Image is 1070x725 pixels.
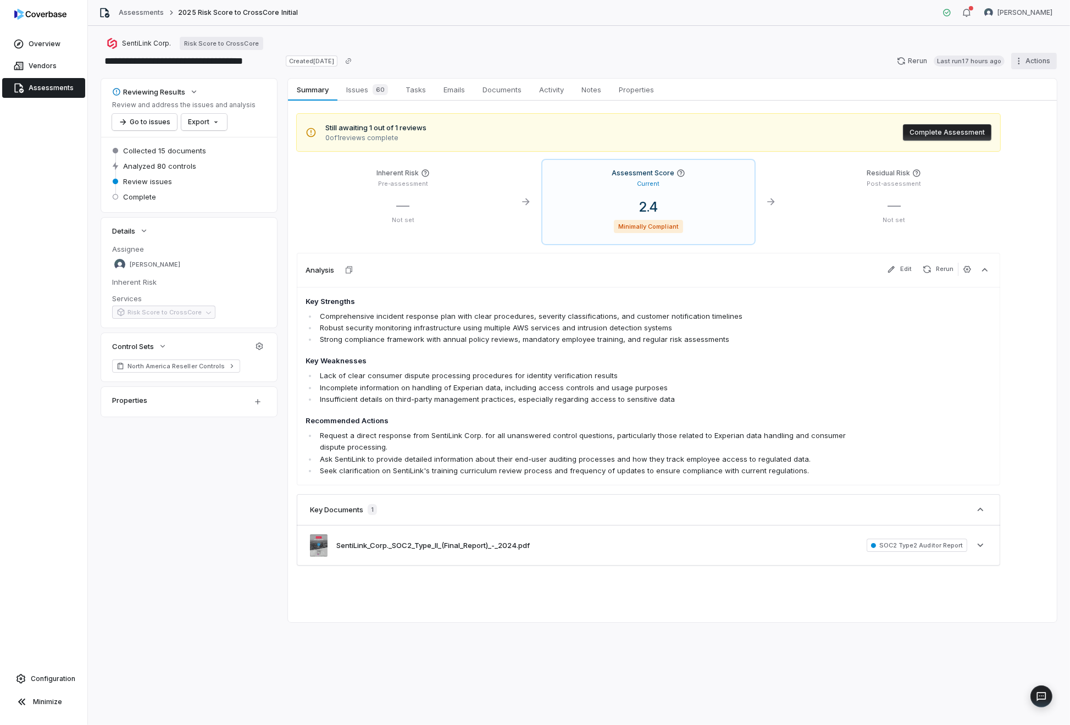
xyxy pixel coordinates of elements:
[114,259,125,270] img: Philip Woolley avatar
[4,669,83,689] a: Configuration
[2,34,85,54] a: Overview
[33,698,62,706] span: Minimize
[325,134,426,142] span: 0 of 1 reviews complete
[1011,53,1057,69] button: Actions
[997,8,1052,17] span: [PERSON_NAME]
[4,691,83,713] button: Minimize
[867,169,910,178] h4: Residual Risk
[286,56,337,67] span: Created [DATE]
[342,82,392,97] span: Issues
[867,539,967,552] span: SOC2 Type2 Auditor Report
[336,540,530,551] button: SentiLink_Corp._SOC2_Type_II_(Final_Report)_-_2024.pdf
[112,359,240,373] a: North America Reseller Controls
[903,124,991,141] button: Complete Assessment
[112,294,266,303] dt: Services
[127,362,225,370] span: North America Reseller Controls
[317,370,854,381] li: Lack of clear consumer dispute processing procedures for identity verification results
[112,101,256,109] p: Review and address the issues and analysis
[29,62,57,70] span: Vendors
[29,40,60,48] span: Overview
[612,169,674,178] h4: Assessment Score
[317,311,854,322] li: Comprehensive incident response plan with clear procedures, severity classifications, and custome...
[180,37,263,50] a: Risk Score to CrossCore
[478,82,526,97] span: Documents
[306,265,334,275] h3: Analysis
[112,87,185,97] div: Reviewing Results
[123,161,196,171] span: Analyzed 80 controls
[317,465,854,477] li: Seek clarification on SentiLink's training curriculum review process and frequency of updates to ...
[883,263,916,276] button: Edit
[984,8,993,17] img: Philip Woolley avatar
[439,82,469,97] span: Emails
[317,453,854,465] li: Ask SentiLink to provide detailed information about their end-user auditing processes and how the...
[109,221,152,241] button: Details
[119,8,164,17] a: Assessments
[577,82,606,97] span: Notes
[310,534,328,557] img: c8fcc8a182e84fea84a256e372765643.jpg
[614,220,683,233] span: Minimally Compliant
[178,8,297,17] span: 2025 Risk Score to CrossCore Initial
[306,216,501,224] p: Not set
[396,197,409,213] span: —
[796,216,991,224] p: Not set
[31,674,75,683] span: Configuration
[376,169,419,178] h4: Inherent Risk
[181,114,227,130] button: Export
[112,277,266,287] dt: Inherent Risk
[306,356,854,367] h4: Key Weaknesses
[630,199,667,215] span: 2.4
[918,263,958,276] button: Rerun
[888,197,901,213] span: —
[306,416,854,427] h4: Recommended Actions
[112,341,154,351] span: Control Sets
[109,336,170,356] button: Control Sets
[29,84,74,92] span: Assessments
[401,82,430,97] span: Tasks
[317,394,854,405] li: Insufficient details on third-party management practices, especially regarding access to sensitiv...
[2,56,85,76] a: Vendors
[123,192,156,202] span: Complete
[112,114,177,130] button: Go to issues
[614,82,658,97] span: Properties
[317,322,854,334] li: Robust security monitoring infrastructure using multiple AWS services and intrusion detection sys...
[535,82,568,97] span: Activity
[637,180,659,188] p: Current
[325,123,426,134] span: Still awaiting 1 out of 1 reviews
[373,84,388,95] span: 60
[122,39,171,48] span: SentiLink Corp.
[112,244,266,254] dt: Assignee
[368,504,377,515] span: 1
[292,82,332,97] span: Summary
[123,146,206,156] span: Collected 15 documents
[890,53,1011,69] button: RerunLast run17 hours ago
[317,382,854,394] li: Incomplete information on handling of Experian data, including access controls and usage purposes
[317,334,854,345] li: Strong compliance framework with annual policy reviews, mandatory employee training, and regular ...
[123,176,172,186] span: Review issues
[796,180,991,188] p: Post-assessment
[306,296,854,307] h4: Key Strengths
[934,56,1005,67] span: Last run 17 hours ago
[14,9,66,20] img: logo-D7KZi-bG.svg
[109,82,202,102] button: Reviewing Results
[306,180,501,188] p: Pre-assessment
[310,505,363,514] h3: Key Documents
[339,51,358,71] button: Copy link
[112,226,135,236] span: Details
[103,34,174,53] button: https://sentilink.com/SentiLink Corp.
[978,4,1059,21] button: Philip Woolley avatar[PERSON_NAME]
[2,78,85,98] a: Assessments
[130,261,180,269] span: [PERSON_NAME]
[317,430,854,453] li: Request a direct response from SentiLink Corp. for all unanswered control questions, particularly...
